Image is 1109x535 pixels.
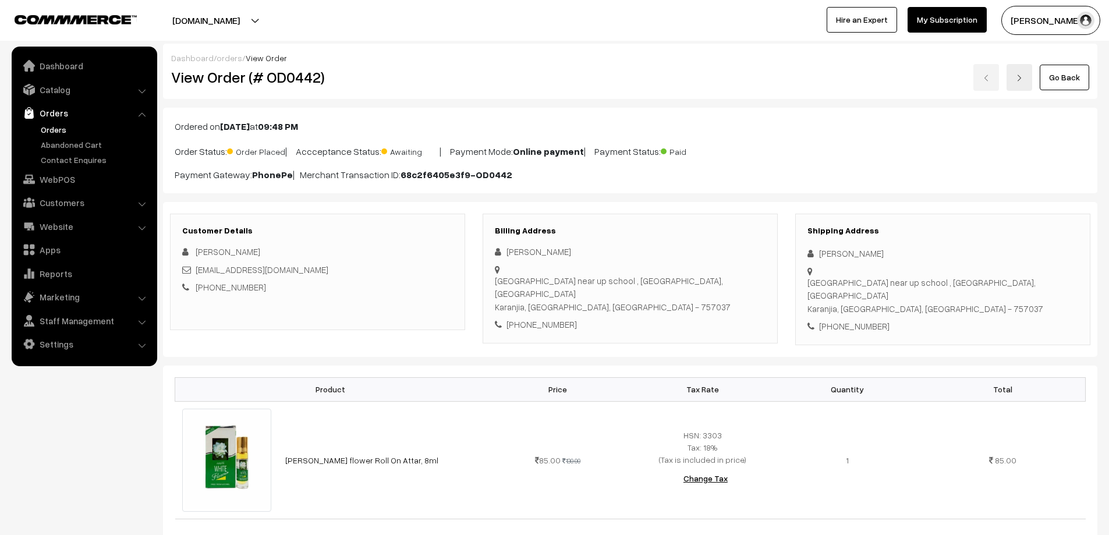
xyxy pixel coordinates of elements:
a: Catalog [15,79,153,100]
a: [PERSON_NAME] flower Roll On Attar, 8ml [285,455,438,465]
span: 1 [846,455,849,465]
h3: Billing Address [495,226,766,236]
b: 68c2f6405e3f9-OD0442 [401,169,512,180]
a: Abandoned Cart [38,139,153,151]
a: Reports [15,263,153,284]
div: / / [171,52,1089,64]
img: user [1077,12,1094,29]
a: [PHONE_NUMBER] [196,282,266,292]
p: Payment Gateway: | Merchant Transaction ID: [175,168,1086,182]
th: Total [920,377,1085,401]
div: [PHONE_NUMBER] [807,320,1078,333]
b: [DATE] [220,121,250,132]
b: 09:48 PM [258,121,298,132]
a: Orders [15,102,153,123]
th: Quantity [775,377,920,401]
a: Go Back [1040,65,1089,90]
a: Apps [15,239,153,260]
img: white flower attar.jpg [182,409,272,512]
a: Dashboard [171,53,214,63]
span: View Order [246,53,287,63]
a: Settings [15,334,153,355]
span: [PERSON_NAME] [196,246,260,257]
a: Staff Management [15,310,153,331]
th: Product [175,377,486,401]
span: Paid [661,143,719,158]
span: 85.00 [535,455,561,465]
img: COMMMERCE [15,15,137,24]
th: Tax Rate [630,377,775,401]
a: WebPOS [15,169,153,190]
span: HSN: 3303 Tax: 18% (Tax is included in price) [659,430,746,465]
h3: Customer Details [182,226,453,236]
a: Marketing [15,286,153,307]
b: PhonePe [252,169,293,180]
div: [GEOGRAPHIC_DATA] near up school , [GEOGRAPHIC_DATA], [GEOGRAPHIC_DATA] Karanjia, [GEOGRAPHIC_DAT... [495,274,766,314]
button: Change Tax [674,466,737,491]
div: [PERSON_NAME] [495,245,766,258]
p: Order Status: | Accceptance Status: | Payment Mode: | Payment Status: [175,143,1086,158]
h2: View Order (# OD0442) [171,68,466,86]
th: Price [486,377,630,401]
button: [DOMAIN_NAME] [132,6,281,35]
a: Hire an Expert [827,7,897,33]
a: Website [15,216,153,237]
a: [EMAIL_ADDRESS][DOMAIN_NAME] [196,264,328,275]
span: 85.00 [995,455,1016,465]
img: right-arrow.png [1016,75,1023,82]
strike: 130.00 [562,457,580,465]
div: [GEOGRAPHIC_DATA] near up school , [GEOGRAPHIC_DATA], [GEOGRAPHIC_DATA] Karanjia, [GEOGRAPHIC_DAT... [807,276,1078,316]
a: Dashboard [15,55,153,76]
b: Online payment [513,146,584,157]
a: Orders [38,123,153,136]
a: Customers [15,192,153,213]
h3: Shipping Address [807,226,1078,236]
a: Contact Enquires [38,154,153,166]
p: Ordered on at [175,119,1086,133]
span: Awaiting [381,143,440,158]
a: orders [217,53,242,63]
a: COMMMERCE [15,12,116,26]
span: Order Placed [227,143,285,158]
div: [PHONE_NUMBER] [495,318,766,331]
button: [PERSON_NAME] D [1001,6,1100,35]
a: My Subscription [908,7,987,33]
div: [PERSON_NAME] [807,247,1078,260]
